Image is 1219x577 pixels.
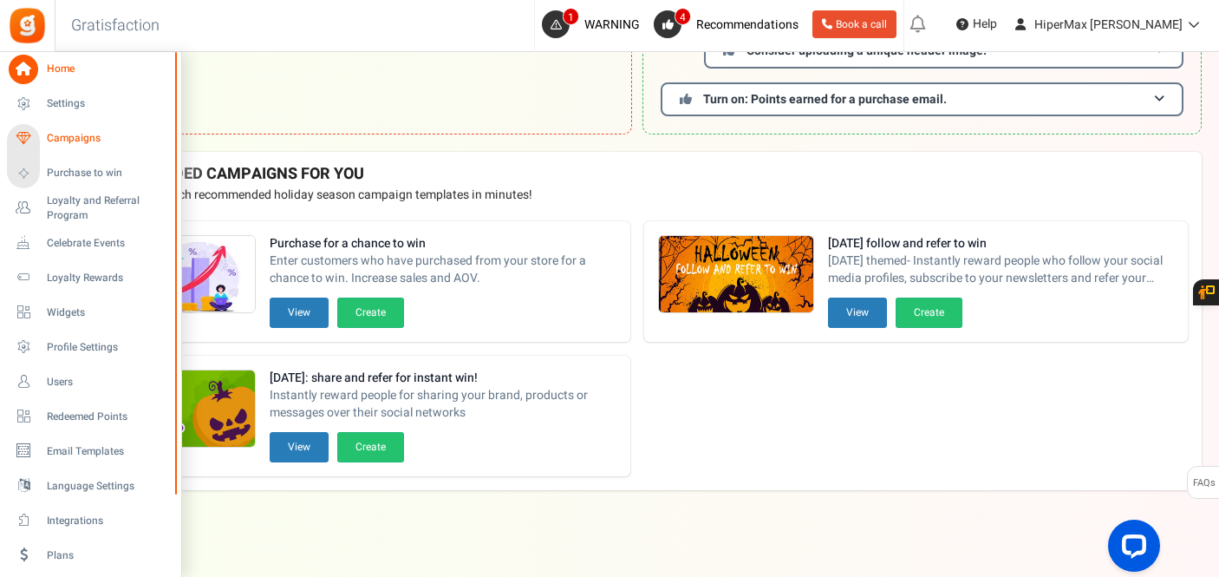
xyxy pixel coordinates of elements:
strong: Purchase for a chance to win [270,235,616,252]
span: HiperMax [PERSON_NAME] [1034,16,1183,34]
span: [DATE] themed- Instantly reward people who follow your social media profiles, subscribe to your n... [828,252,1175,287]
span: Profile Settings [47,340,168,355]
h4: RECOMMENDED CAMPAIGNS FOR YOU [86,166,1188,183]
a: Plans [7,541,173,570]
span: Widgets [47,305,168,320]
p: Preview and launch recommended holiday season campaign templates in minutes! [86,187,1188,204]
a: Settings [7,89,173,119]
button: Create [896,298,962,328]
a: Book a call [812,10,896,38]
a: Redeemed Points [7,402,173,431]
a: 1 WARNING [542,10,647,38]
span: Purchase to win [47,166,168,180]
a: Home [7,55,173,84]
span: Language Settings [47,479,168,494]
span: Settings [47,96,168,111]
a: Language Settings [7,471,173,501]
button: View [270,298,329,328]
h3: Gratisfaction [52,9,179,43]
span: Recommendations [696,16,799,34]
a: Celebrate Events [7,228,173,258]
a: Loyalty Rewards [7,263,173,292]
a: Profile Settings [7,332,173,362]
span: 1 [563,8,579,25]
span: Email Templates [47,444,168,459]
span: Loyalty Rewards [47,271,168,285]
span: Loyalty and Referral Program [47,193,173,223]
button: View [270,432,329,462]
span: Redeemed Points [47,410,168,424]
span: Instantly reward people for sharing your brand, products or messages over their social networks [270,387,616,422]
a: Loyalty and Referral Program [7,193,173,223]
span: Campaigns [47,131,168,146]
span: FAQs [1192,467,1216,500]
strong: [DATE]: share and refer for instant win! [270,370,616,387]
img: Gratisfaction [8,6,47,45]
img: Recommended Campaigns [659,236,813,314]
span: Home [47,62,168,76]
span: Enter customers who have purchased from your store for a chance to win. Increase sales and AOV. [270,252,616,287]
button: View [828,298,887,328]
a: Purchase to win [7,159,173,188]
strong: [DATE] follow and refer to win [828,235,1175,252]
a: Integrations [7,506,173,535]
span: Integrations [47,514,168,528]
span: Celebrate Events [47,236,168,251]
a: Users [7,367,173,397]
a: 4 Recommendations [654,10,805,38]
span: Users [47,375,168,390]
span: Plans [47,548,168,563]
button: Create [337,298,404,328]
a: Campaigns [7,124,173,154]
span: WARNING [584,16,640,34]
span: 4 [675,8,691,25]
a: Help [949,10,1004,38]
a: Widgets [7,298,173,327]
span: Help [968,16,997,33]
button: Create [337,432,404,462]
span: Turn on: Points earned for a purchase email. [703,90,947,108]
a: Email Templates [7,436,173,466]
